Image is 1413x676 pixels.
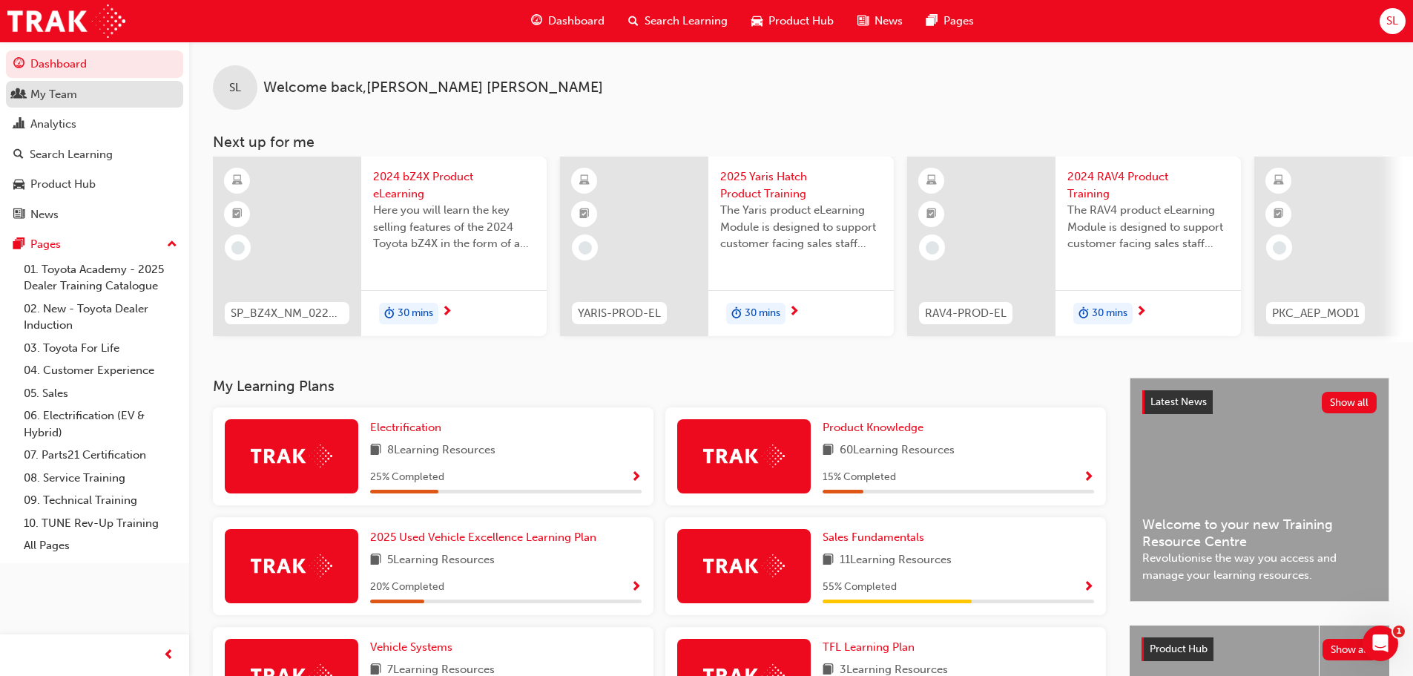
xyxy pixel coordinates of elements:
a: 01. Toyota Academy - 2025 Dealer Training Catalogue [18,258,183,298]
h3: Next up for me [189,134,1413,151]
span: 2024 RAV4 Product Training [1067,168,1229,202]
span: book-icon [823,442,834,460]
span: SP_BZ4X_NM_0224_EL01 [231,305,343,322]
a: 06. Electrification (EV & Hybrid) [18,404,183,444]
span: book-icon [823,551,834,570]
span: Show Progress [1083,581,1094,594]
span: Show Progress [630,581,642,594]
a: Analytics [6,111,183,138]
a: news-iconNews [846,6,915,36]
a: News [6,201,183,229]
span: News [875,13,903,30]
span: 25 % Completed [370,469,444,486]
button: Show all [1323,639,1378,660]
span: 2024 bZ4X Product eLearning [373,168,535,202]
span: pages-icon [13,238,24,252]
a: 08. Service Training [18,467,183,490]
div: Pages [30,236,61,253]
a: 05. Sales [18,382,183,405]
span: The RAV4 product eLearning Module is designed to support customer facing sales staff with introdu... [1067,202,1229,252]
a: Product Hub [6,171,183,198]
span: next-icon [1136,306,1147,319]
button: DashboardMy TeamAnalyticsSearch LearningProduct HubNews [6,47,183,231]
span: learningRecordVerb_NONE-icon [1273,241,1286,255]
a: Electrification [370,419,447,436]
a: Product Knowledge [823,419,929,436]
a: Dashboard [6,50,183,78]
span: 2025 Yaris Hatch Product Training [720,168,882,202]
span: Latest News [1150,396,1207,408]
span: book-icon [370,551,381,570]
span: Electrification [370,421,441,434]
span: search-icon [13,148,24,162]
span: next-icon [788,306,800,319]
img: Trak [251,444,332,467]
button: SL [1380,8,1406,34]
span: Here you will learn the key selling features of the 2024 Toyota bZ4X in the form of a virtual 6-p... [373,202,535,252]
span: 30 mins [398,305,433,322]
span: learningResourceType_ELEARNING-icon [232,171,243,191]
a: 02. New - Toyota Dealer Induction [18,298,183,337]
a: 04. Customer Experience [18,359,183,382]
iframe: Intercom live chat [1363,626,1398,661]
span: guage-icon [13,58,24,71]
a: Vehicle Systems [370,639,458,656]
span: 11 Learning Resources [840,551,952,570]
img: Trak [703,444,785,467]
a: car-iconProduct Hub [740,6,846,36]
button: Show Progress [630,468,642,487]
span: Show Progress [1083,471,1094,485]
a: guage-iconDashboard [519,6,616,36]
span: 8 Learning Resources [387,442,495,460]
button: Show Progress [630,578,642,597]
a: search-iconSearch Learning [616,6,740,36]
span: Pages [943,13,974,30]
span: Show Progress [630,471,642,485]
h3: My Learning Plans [213,378,1106,395]
button: Show all [1322,392,1377,413]
span: next-icon [441,306,452,319]
span: news-icon [13,209,24,222]
span: 5 Learning Resources [387,551,495,570]
span: Dashboard [548,13,605,30]
a: 09. Technical Training [18,489,183,512]
a: 03. Toyota For Life [18,337,183,360]
span: news-icon [857,12,869,30]
a: Latest NewsShow allWelcome to your new Training Resource CentreRevolutionise the way you access a... [1130,378,1389,602]
div: My Team [30,86,77,103]
span: people-icon [13,88,24,102]
a: Latest NewsShow all [1142,390,1377,414]
span: pages-icon [926,12,938,30]
span: 30 mins [1092,305,1127,322]
span: YARIS-PROD-EL [578,305,661,322]
a: RAV4-PROD-EL2024 RAV4 Product TrainingThe RAV4 product eLearning Module is designed to support cu... [907,157,1241,336]
span: booktick-icon [926,205,937,224]
span: Welcome back , [PERSON_NAME] [PERSON_NAME] [263,79,603,96]
span: car-icon [751,12,763,30]
span: booktick-icon [1274,205,1284,224]
span: 1 [1393,626,1405,637]
span: learningResourceType_ELEARNING-icon [579,171,590,191]
span: Vehicle Systems [370,640,452,654]
span: The Yaris product eLearning Module is designed to support customer facing sales staff with introd... [720,202,882,252]
span: duration-icon [731,304,742,324]
a: SP_BZ4X_NM_0224_EL012024 bZ4X Product eLearningHere you will learn the key selling features of th... [213,157,547,336]
button: Show Progress [1083,578,1094,597]
div: Analytics [30,116,76,133]
span: 15 % Completed [823,469,896,486]
span: car-icon [13,178,24,191]
span: book-icon [370,442,381,460]
span: 55 % Completed [823,579,897,596]
button: Pages [6,231,183,258]
span: Product Knowledge [823,421,923,434]
span: PKC_AEP_MOD1 [1272,305,1359,322]
img: Trak [251,554,332,577]
img: Trak [7,4,125,38]
div: Product Hub [30,176,96,193]
a: TFL Learning Plan [823,639,920,656]
span: prev-icon [163,646,174,665]
span: Sales Fundamentals [823,531,924,544]
a: 2025 Used Vehicle Excellence Learning Plan [370,529,602,546]
a: Search Learning [6,141,183,168]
